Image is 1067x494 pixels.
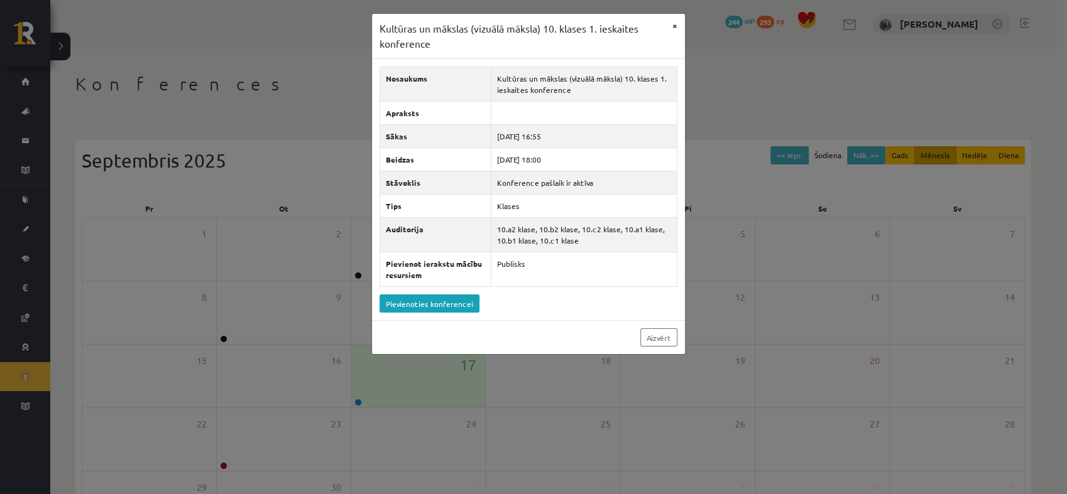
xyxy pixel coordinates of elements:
th: Apraksts [380,102,491,125]
th: Sākas [380,125,491,148]
td: Publisks [491,252,677,287]
th: Nosaukums [380,67,491,102]
td: 10.a2 klase, 10.b2 klase, 10.c2 klase, 10.a1 klase, 10.b1 klase, 10.c1 klase [491,218,677,252]
td: [DATE] 16:55 [491,125,677,148]
th: Auditorija [380,218,491,252]
td: [DATE] 18:00 [491,148,677,171]
td: Konference pašlaik ir aktīva [491,171,677,195]
th: Tips [380,195,491,218]
th: Pievienot ierakstu mācību resursiem [380,252,491,287]
h3: Kultūras un mākslas (vizuālā māksla) 10. klases 1. ieskaites konference [380,21,665,51]
td: Klases [491,195,677,218]
th: Stāvoklis [380,171,491,195]
th: Beidzas [380,148,491,171]
td: Kultūras un mākslas (vizuālā māksla) 10. klases 1. ieskaites konference [491,67,677,102]
a: Pievienoties konferencei [380,294,479,313]
a: Aizvērt [640,328,677,346]
button: × [665,14,685,38]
